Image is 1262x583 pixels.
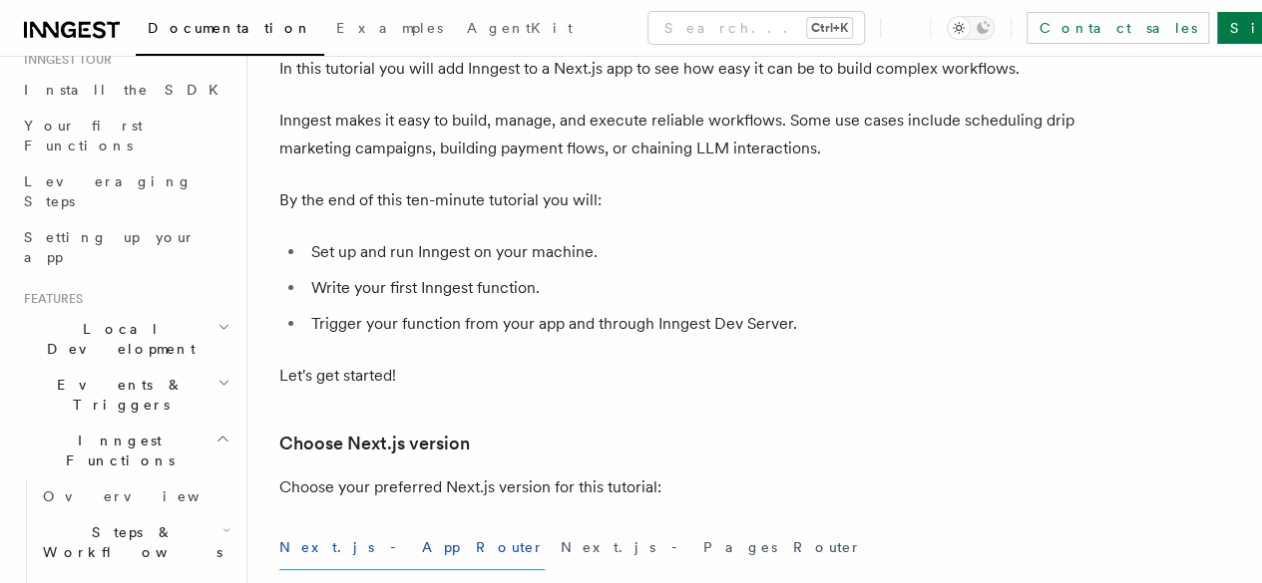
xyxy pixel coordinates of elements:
p: Let's get started! [279,362,1077,390]
a: Choose Next.js version [279,430,470,457]
p: By the end of this ten-minute tutorial you will: [279,186,1077,214]
button: Local Development [16,311,234,367]
a: Your first Functions [16,108,234,163]
a: Overview [35,478,234,514]
a: Documentation [136,6,324,56]
p: In this tutorial you will add Inngest to a Next.js app to see how easy it can be to build complex... [279,55,1077,83]
a: AgentKit [455,6,585,54]
span: Overview [43,488,248,504]
button: Events & Triggers [16,367,234,423]
li: Set up and run Inngest on your machine. [305,238,1077,266]
span: Your first Functions [24,118,143,153]
button: Steps & Workflows [35,514,234,570]
span: Examples [336,20,443,36]
button: Next.js - App Router [279,525,545,570]
a: Contact sales [1027,12,1209,44]
button: Search...Ctrl+K [648,12,864,44]
a: Examples [324,6,455,54]
span: Install the SDK [24,82,230,98]
span: Events & Triggers [16,375,217,415]
li: Write your first Inngest function. [305,274,1077,302]
kbd: Ctrl+K [807,18,852,38]
span: Local Development [16,319,217,359]
button: Toggle dark mode [947,16,995,40]
a: Leveraging Steps [16,163,234,219]
button: Inngest Functions [16,423,234,478]
li: Trigger your function from your app and through Inngest Dev Server. [305,310,1077,338]
span: Steps & Workflows [35,522,222,562]
span: Inngest tour [16,52,112,68]
span: AgentKit [467,20,573,36]
span: Leveraging Steps [24,173,193,209]
a: Setting up your app [16,219,234,275]
span: Documentation [148,20,312,36]
span: Features [16,291,83,307]
button: Next.js - Pages Router [561,525,862,570]
p: Choose your preferred Next.js version for this tutorial: [279,473,1077,501]
p: Inngest makes it easy to build, manage, and execute reliable workflows. Some use cases include sc... [279,107,1077,162]
a: Install the SDK [16,72,234,108]
span: Inngest Functions [16,431,215,470]
span: Setting up your app [24,229,196,265]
